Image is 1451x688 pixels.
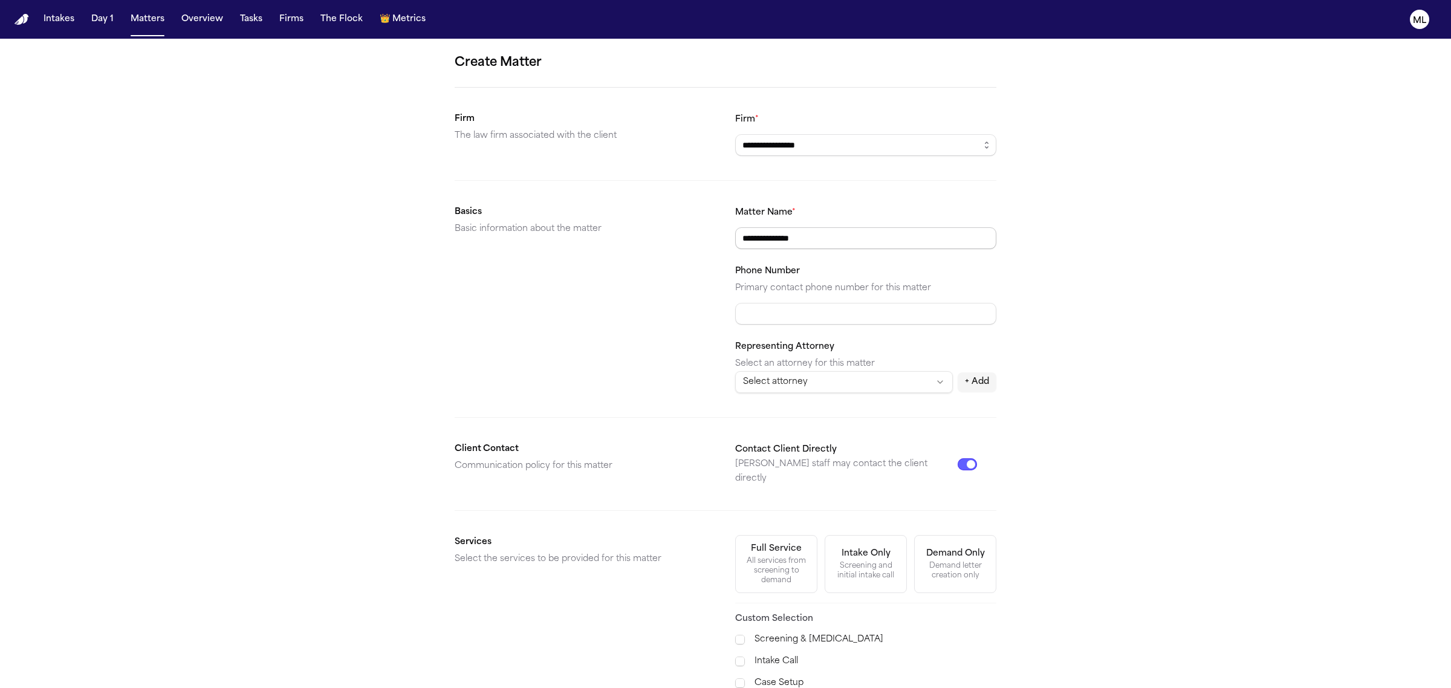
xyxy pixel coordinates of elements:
button: Firms [274,8,308,30]
h1: Create Matter [455,53,996,73]
h2: Firm [455,112,716,126]
button: + Add [958,372,996,392]
div: Full Service [751,543,802,555]
a: Home [15,14,29,25]
p: The law firm associated with the client [455,129,716,143]
button: Full ServiceAll services from screening to demand [735,535,817,593]
label: Representing Attorney [735,342,834,351]
div: Demand letter creation only [922,561,988,580]
button: The Flock [316,8,368,30]
img: Finch Logo [15,14,29,25]
label: Screening & [MEDICAL_DATA] [755,632,996,647]
div: Intake Only [842,548,891,560]
h2: Basics [455,205,716,219]
h3: Custom Selection [735,613,996,625]
input: Select a firm [735,134,996,156]
label: Firm [735,115,759,124]
button: Overview [177,8,228,30]
p: Select the services to be provided for this matter [455,552,716,566]
label: Intake Call [755,654,996,669]
label: Contact Client Directly [735,445,837,454]
button: Intake OnlyScreening and initial intake call [825,535,907,593]
p: Primary contact phone number for this matter [735,281,996,296]
button: Intakes [39,8,79,30]
button: Day 1 [86,8,118,30]
label: Matter Name [735,208,796,217]
button: Select attorney [735,371,953,393]
button: Tasks [235,8,267,30]
div: Screening and initial intake call [833,561,899,580]
h2: Client Contact [455,442,716,456]
div: Demand Only [926,548,985,560]
button: crownMetrics [375,8,430,30]
p: Communication policy for this matter [455,459,716,473]
button: Demand OnlyDemand letter creation only [914,535,996,593]
p: [PERSON_NAME] staff may contact the client directly [735,457,958,486]
button: Matters [126,8,169,30]
label: Phone Number [735,267,800,276]
p: Basic information about the matter [455,222,716,236]
h2: Services [455,535,716,550]
p: Select an attorney for this matter [735,357,996,371]
div: All services from screening to demand [743,556,810,585]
